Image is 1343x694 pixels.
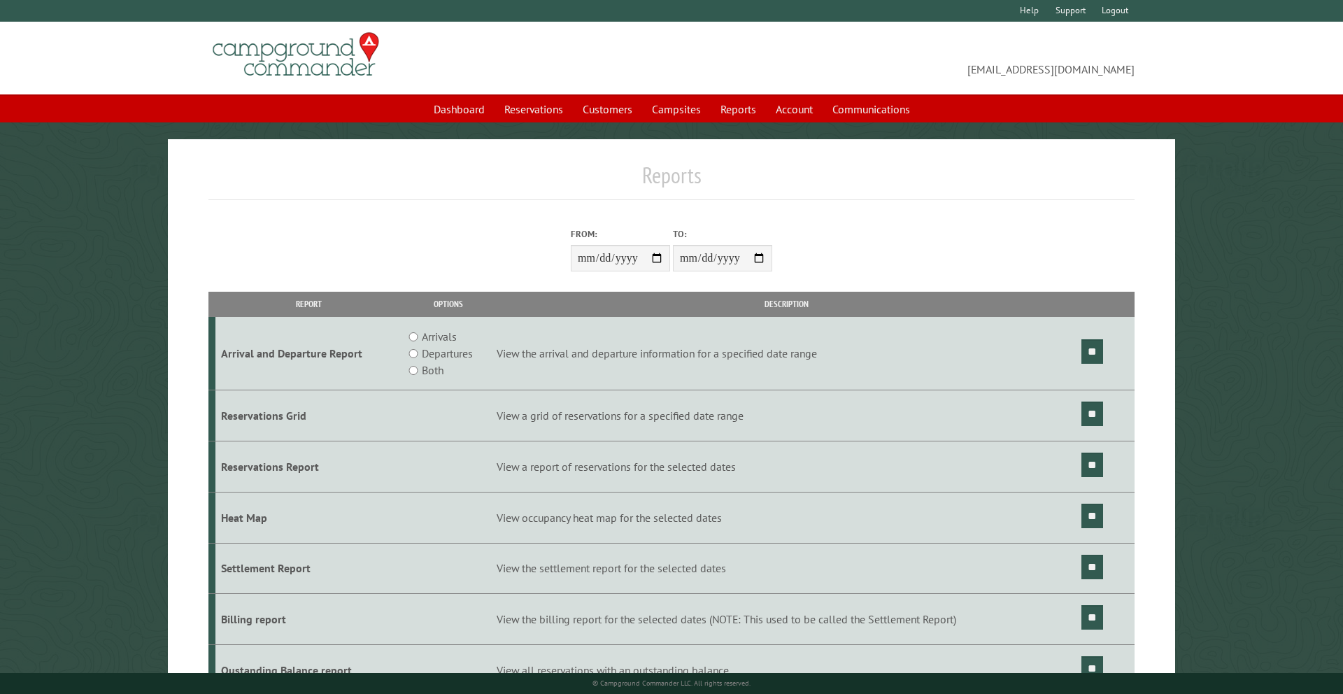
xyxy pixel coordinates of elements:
[425,96,493,122] a: Dashboard
[494,317,1079,390] td: View the arrival and departure information for a specified date range
[215,441,404,492] td: Reservations Report
[422,345,473,362] label: Departures
[671,38,1135,78] span: [EMAIL_ADDRESS][DOMAIN_NAME]
[422,328,457,345] label: Arrivals
[215,390,404,441] td: Reservations Grid
[422,362,443,378] label: Both
[592,679,751,688] small: © Campground Commander LLC. All rights reserved.
[208,27,383,82] img: Campground Commander
[673,227,772,241] label: To:
[215,492,404,543] td: Heat Map
[494,543,1079,594] td: View the settlement report for the selected dates
[208,162,1135,200] h1: Reports
[403,292,494,316] th: Options
[712,96,765,122] a: Reports
[571,227,670,241] label: From:
[494,441,1079,492] td: View a report of reservations for the selected dates
[494,594,1079,645] td: View the billing report for the selected dates (NOTE: This used to be called the Settlement Report)
[824,96,918,122] a: Communications
[494,492,1079,543] td: View occupancy heat map for the selected dates
[215,292,404,316] th: Report
[767,96,821,122] a: Account
[215,594,404,645] td: Billing report
[494,390,1079,441] td: View a grid of reservations for a specified date range
[496,96,571,122] a: Reservations
[494,292,1079,316] th: Description
[574,96,641,122] a: Customers
[215,317,404,390] td: Arrival and Departure Report
[644,96,709,122] a: Campsites
[215,543,404,594] td: Settlement Report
